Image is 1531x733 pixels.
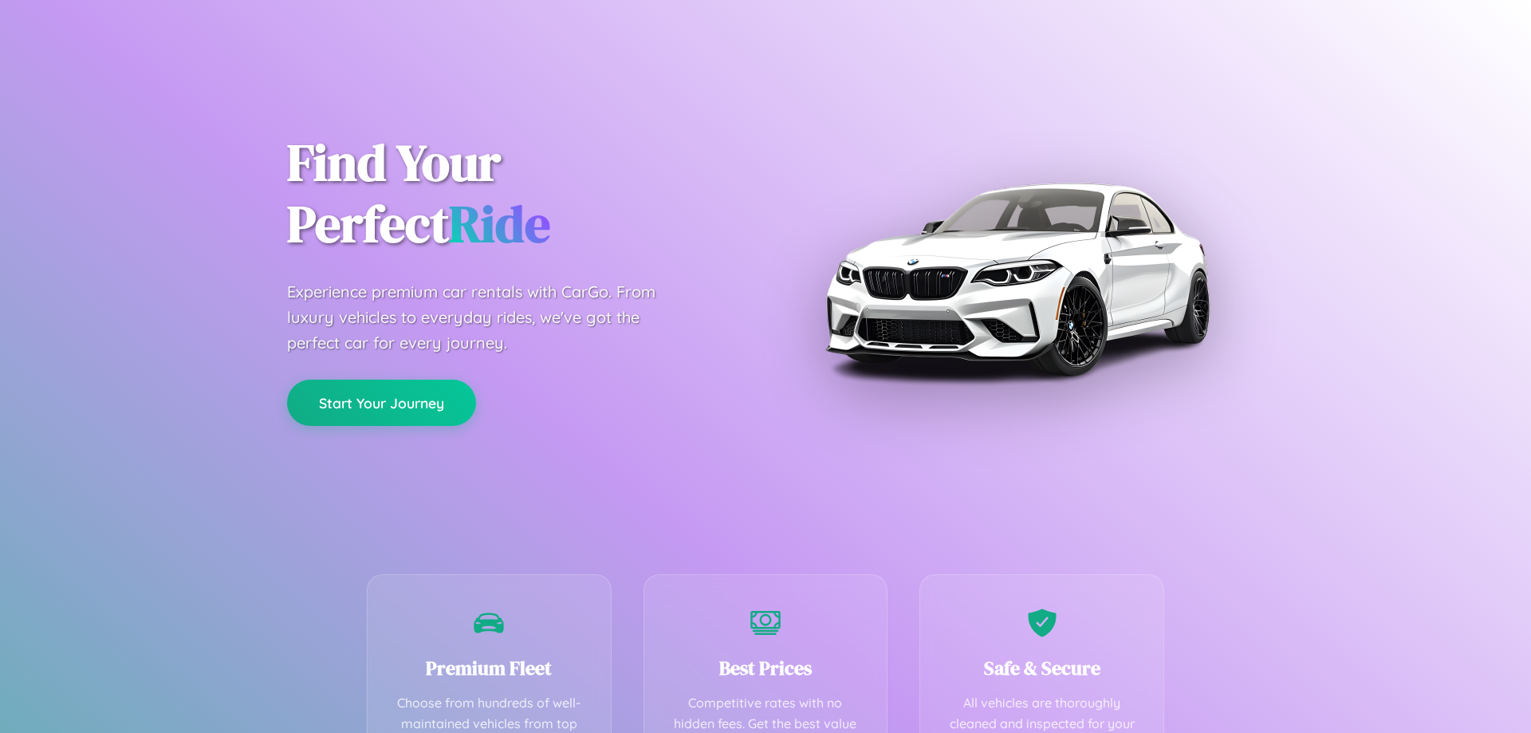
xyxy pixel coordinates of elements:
[392,655,587,681] h3: Premium Fleet
[817,80,1216,479] img: Premium BMW car rental vehicle
[944,655,1139,681] h3: Safe & Secure
[287,380,476,426] button: Start Your Journey
[287,279,686,356] p: Experience premium car rentals with CarGo. From luxury vehicles to everyday rides, we've got the ...
[668,655,864,681] h3: Best Prices
[287,132,742,255] h1: Find Your Perfect
[449,189,550,258] span: Ride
